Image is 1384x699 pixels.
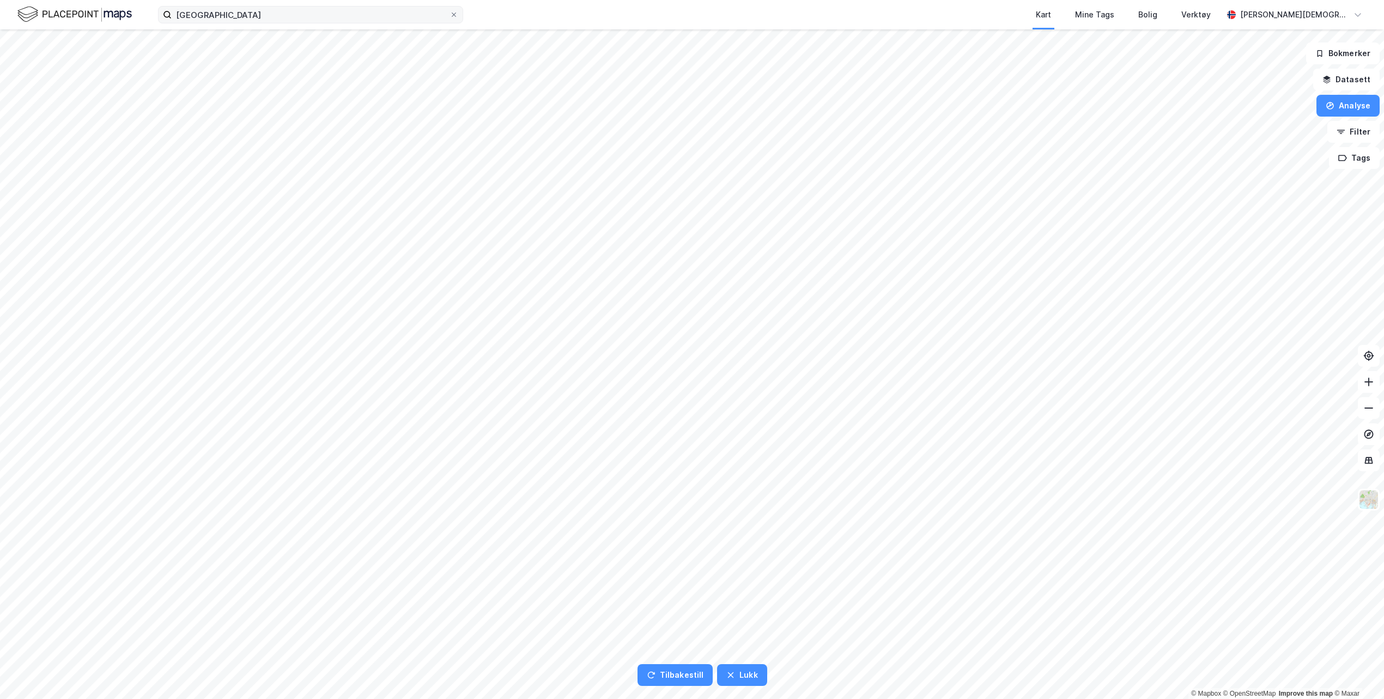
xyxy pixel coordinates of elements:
div: Verktøy [1181,8,1211,21]
button: Tilbakestill [638,664,713,686]
a: Improve this map [1279,690,1333,697]
button: Tags [1329,147,1380,169]
a: OpenStreetMap [1223,690,1276,697]
button: Bokmerker [1306,42,1380,64]
input: Søk på adresse, matrikkel, gårdeiere, leietakere eller personer [172,7,450,23]
a: Mapbox [1191,690,1221,697]
div: Kontrollprogram for chat [1330,647,1384,699]
button: Analyse [1316,95,1380,117]
iframe: Chat Widget [1330,647,1384,699]
img: logo.f888ab2527a4732fd821a326f86c7f29.svg [17,5,132,24]
div: Mine Tags [1075,8,1114,21]
div: Kart [1036,8,1051,21]
button: Filter [1327,121,1380,143]
div: [PERSON_NAME][DEMOGRAPHIC_DATA] [1240,8,1349,21]
div: Bolig [1138,8,1157,21]
button: Datasett [1313,69,1380,90]
img: Z [1358,489,1379,510]
button: Lukk [717,664,767,686]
